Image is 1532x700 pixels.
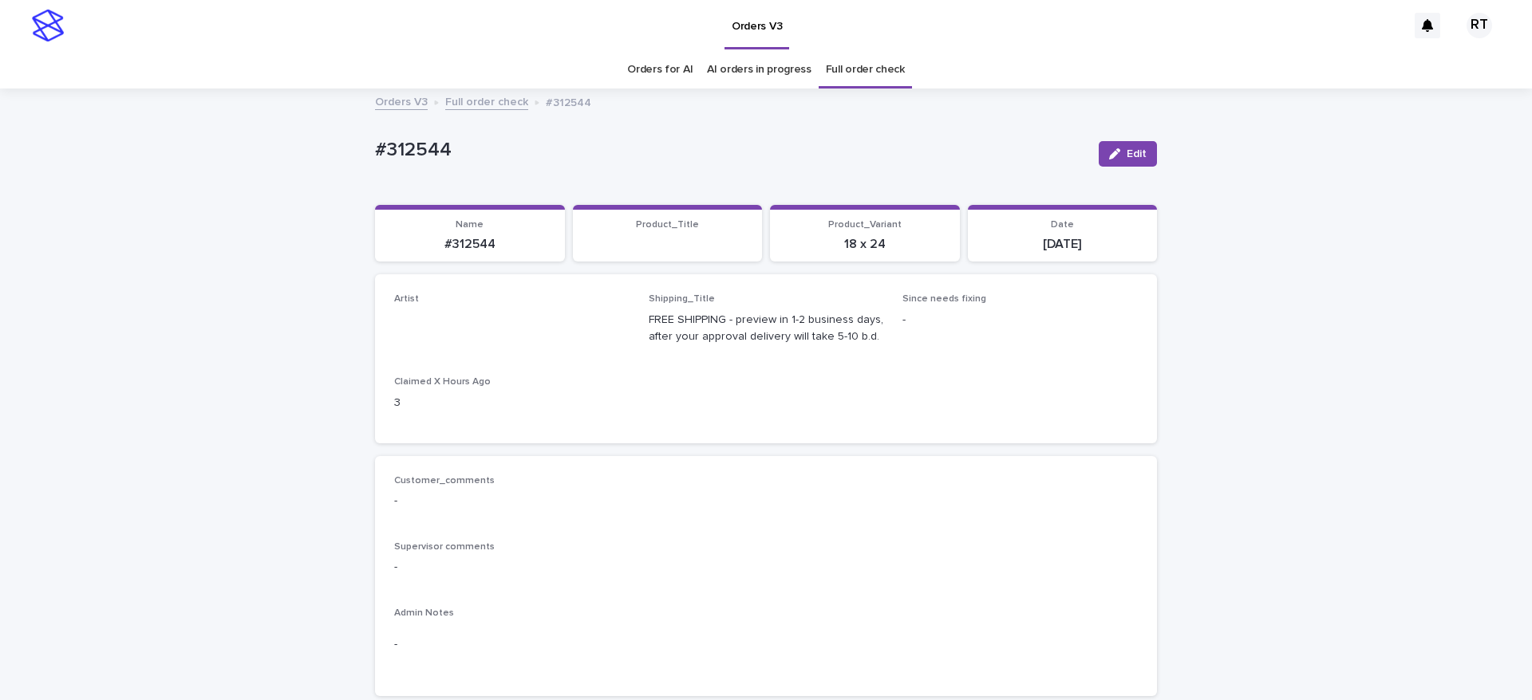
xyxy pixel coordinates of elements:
span: Date [1051,220,1074,230]
p: #312544 [375,139,1086,162]
span: Admin Notes [394,608,454,618]
a: Full order check [445,92,528,110]
p: [DATE] [977,237,1148,252]
p: #312544 [546,92,591,110]
span: Product_Variant [828,220,902,230]
p: #312544 [385,237,555,252]
p: FREE SHIPPING - preview in 1-2 business days, after your approval delivery will take 5-10 b.d. [649,312,884,345]
span: Shipping_Title [649,294,715,304]
p: - [394,559,1138,576]
p: 3 [394,395,630,411]
span: Since needs fixing [902,294,986,304]
a: Orders for AI [627,51,693,88]
a: Full order check [826,51,905,88]
span: Customer_comments [394,476,495,486]
a: AI orders in progress [707,51,811,88]
span: Product_Title [636,220,699,230]
span: Artist [394,294,419,304]
img: stacker-logo-s-only.png [32,10,64,41]
span: Name [456,220,484,230]
span: Claimed X Hours Ago [394,377,491,387]
p: - [394,636,1138,653]
p: - [394,493,1138,509]
button: Edit [1099,141,1157,167]
div: RT [1467,13,1492,38]
p: - [902,312,1138,328]
span: Edit [1127,148,1147,159]
a: Orders V3 [375,92,428,110]
span: Supervisor comments [394,542,495,552]
p: 18 x 24 [780,237,950,252]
